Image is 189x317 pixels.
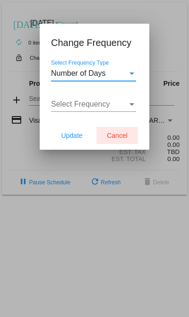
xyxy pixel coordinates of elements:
[51,69,136,78] mat-select: Select Frequency Type
[51,100,136,109] mat-select: Select Frequency
[61,132,82,139] span: Update
[51,127,93,144] button: Update
[51,69,106,77] span: Number of Days
[107,132,128,139] span: Cancel
[51,100,110,108] span: Select Frequency
[51,35,138,50] h1: Change Frequency
[96,127,138,144] button: Cancel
